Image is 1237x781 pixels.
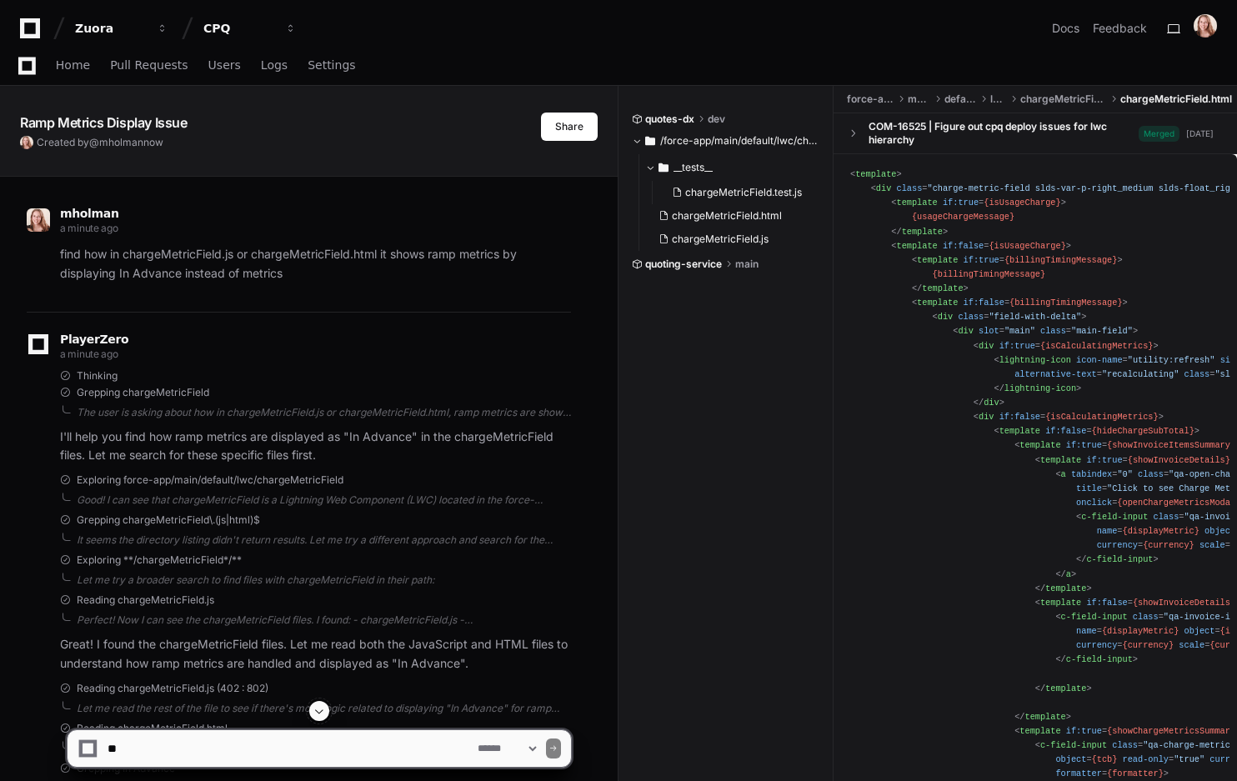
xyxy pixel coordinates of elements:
[1045,583,1086,593] span: template
[1204,526,1235,536] span: object
[891,241,989,251] span: < =
[1061,469,1066,479] span: a
[1019,440,1060,450] span: template
[1004,383,1076,393] span: lightning-icon
[308,60,355,70] span: Settings
[77,369,118,383] span: Thinking
[1143,540,1194,550] span: {currency}
[1081,512,1148,522] span: c-field-input
[1186,128,1214,140] div: [DATE]
[1128,355,1215,365] span: "utility:refresh"
[984,398,999,408] span: div
[891,198,984,208] span: < =
[917,298,958,308] span: template
[979,412,994,422] span: div
[1179,640,1204,650] span: scale
[56,47,90,85] a: Home
[77,513,260,527] span: Grepping chargeMetricField\.(js|html)$
[672,209,782,223] span: chargeMetricField.html
[1076,640,1117,650] span: currency
[1052,20,1079,37] a: Docs
[933,269,1046,279] span: {billingTimingMessage}
[896,183,922,193] span: class
[999,426,1040,436] span: template
[56,60,90,70] span: Home
[958,326,973,336] span: div
[208,60,241,70] span: Users
[979,341,994,351] span: div
[1014,440,1107,450] span: < =
[77,533,571,547] div: It seems the directory listing didn't return results. Let me try a different approach and search ...
[99,136,143,148] span: mholman
[77,406,571,419] div: The user is asking about how in chargeMetricField.js or chargeMetricField.html, ramp metrics are ...
[1035,583,1092,593] span: </ >
[1055,569,1076,579] span: </ >
[953,326,1138,336] span: < = = >
[958,312,984,322] span: class
[68,13,175,43] button: Zuora
[1040,341,1154,351] span: {isCalculatingMetrics}
[1097,526,1118,536] span: name
[1076,554,1159,564] span: </ >
[908,93,931,106] span: main
[110,47,188,85] a: Pull Requests
[1086,455,1122,465] span: if:true
[20,136,33,149] img: ACg8ocIU-Sb2BxnMcntMXmziFCr-7X-gNNbgA1qH7xs1u4x9U1zCTVyX=s96-c
[75,20,147,37] div: Zuora
[1014,369,1097,379] span: alternative-text
[876,183,891,193] span: div
[1120,93,1232,106] span: chargeMetricField.html
[110,60,188,70] span: Pull Requests
[912,255,1004,265] span: < =
[1102,626,1179,636] span: {displayMetric}
[1071,326,1133,336] span: "main-field"
[672,233,769,246] span: chargeMetricField.js
[77,613,571,627] div: Perfect! Now I can see the chargeMetricField files. I found: - chargeMetricField.js - chargeMetri...
[645,113,694,126] span: quotes-dx
[1194,426,1199,436] span: >
[1184,726,1229,771] iframe: Open customer support
[60,428,571,466] p: I'll help you find how ramp metrics are displayed as "In Advance" in the chargeMetricField files....
[922,283,963,293] span: template
[645,154,821,181] button: __tests__
[685,186,802,199] span: chargeMetricField.test.js
[708,113,725,126] span: dev
[308,47,355,85] a: Settings
[1128,455,1230,465] span: {showInvoiceDetails}
[60,245,571,283] p: find how in chargeMetricField.js or chargeMetricField.html it shows ramp metrics by displaying In...
[1076,355,1122,365] span: icon-name
[77,682,268,695] span: Reading chargeMetricField.js (402 : 802)
[60,635,571,673] p: Great! I found the chargeMetricField files. Let me read both the JavaScript and HTML files to und...
[1061,612,1128,622] span: c-field-input
[912,212,1014,222] span: {usageChargeMessage}
[645,131,655,151] svg: Directory
[1040,598,1081,608] span: template
[850,526,1123,536] span: =
[943,241,984,251] span: if:false
[735,258,759,271] span: main
[77,493,571,507] div: Good! I can see that chargeMetricField is a Lightning Web Component (LWC) located in the force-ap...
[974,341,1040,351] span: < =
[999,341,1035,351] span: if:true
[660,134,821,148] span: /force-app/main/default/lwc/chargeMetricField
[89,136,99,148] span: @
[1066,241,1071,251] span: >
[855,169,896,179] span: template
[1097,540,1138,550] span: currency
[1055,654,1138,664] span: </ >
[999,412,1040,422] span: if:false
[902,227,943,237] span: template
[979,326,999,336] span: slot
[203,20,275,37] div: CPQ
[143,136,163,148] span: now
[1061,198,1066,208] span: >
[20,114,188,131] app-text-character-animate: Ramp Metrics Display Issue
[943,198,979,208] span: if:true
[1179,626,1219,636] span: =
[994,426,1092,436] span: < =
[1035,455,1128,465] span: < =
[1123,298,1128,308] span: >
[60,222,118,234] span: a minute ago
[1066,440,1102,450] span: if:true
[850,626,1102,636] span: =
